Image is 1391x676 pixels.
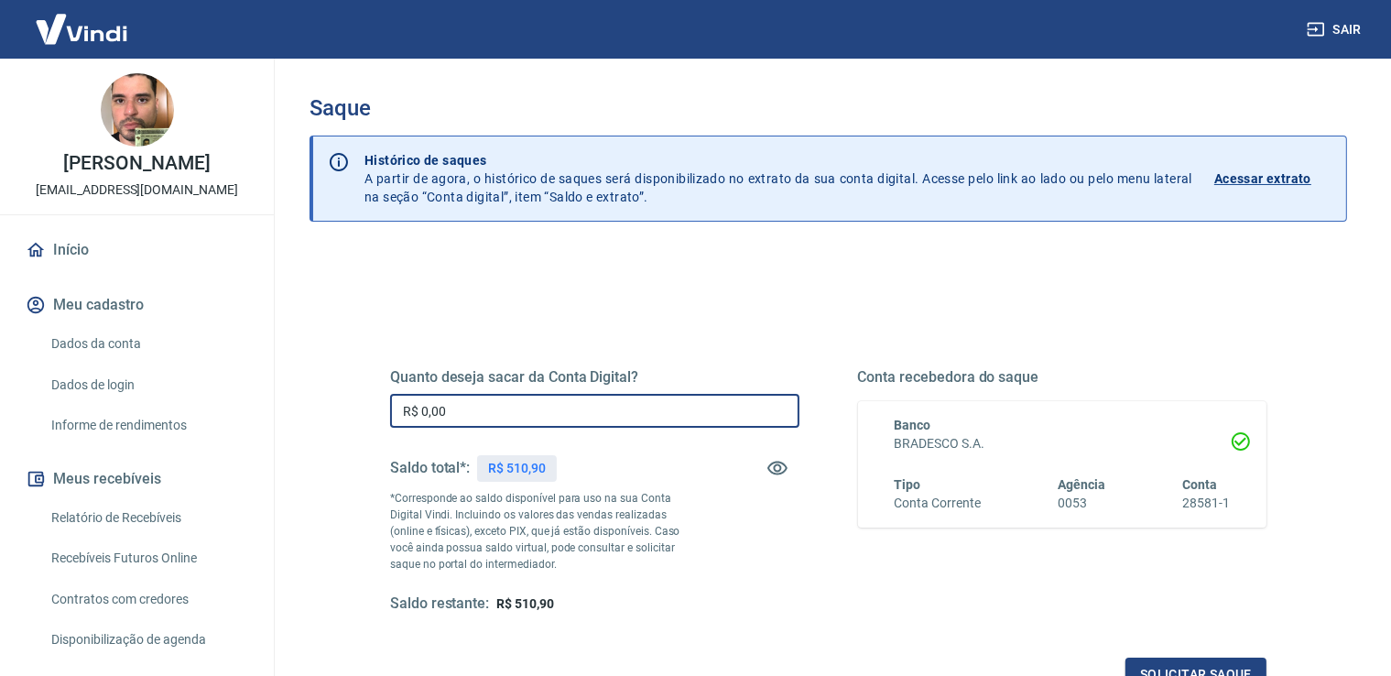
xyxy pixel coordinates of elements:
[1214,169,1311,188] p: Acessar extrato
[22,1,141,57] img: Vindi
[101,73,174,147] img: fccc8893-c567-44ad-8343-6d9ec3001e33.jpeg
[44,325,252,363] a: Dados da conta
[22,459,252,499] button: Meus recebíveis
[1182,494,1230,513] h6: 28581-1
[44,366,252,404] a: Dados de login
[858,368,1267,387] h5: Conta recebedora do saque
[364,151,1192,169] p: Histórico de saques
[390,594,489,614] h5: Saldo restante:
[36,180,238,200] p: [EMAIL_ADDRESS][DOMAIN_NAME]
[895,477,921,492] span: Tipo
[390,368,799,387] h5: Quanto deseja sacar da Conta Digital?
[390,490,697,572] p: *Corresponde ao saldo disponível para uso na sua Conta Digital Vindi. Incluindo os valores das ve...
[390,459,470,477] h5: Saldo total*:
[1058,494,1105,513] h6: 0053
[310,95,1347,121] h3: Saque
[22,230,252,270] a: Início
[44,540,252,577] a: Recebíveis Futuros Online
[895,494,981,513] h6: Conta Corrente
[488,459,546,478] p: R$ 510,90
[63,154,210,173] p: [PERSON_NAME]
[895,418,931,432] span: Banco
[1303,13,1369,47] button: Sair
[44,581,252,618] a: Contratos com credores
[496,596,554,611] span: R$ 510,90
[44,621,252,659] a: Disponibilização de agenda
[895,434,1231,453] h6: BRADESCO S.A.
[1182,477,1217,492] span: Conta
[44,499,252,537] a: Relatório de Recebíveis
[1214,151,1331,206] a: Acessar extrato
[1058,477,1105,492] span: Agência
[22,285,252,325] button: Meu cadastro
[364,151,1192,206] p: A partir de agora, o histórico de saques será disponibilizado no extrato da sua conta digital. Ac...
[44,407,252,444] a: Informe de rendimentos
